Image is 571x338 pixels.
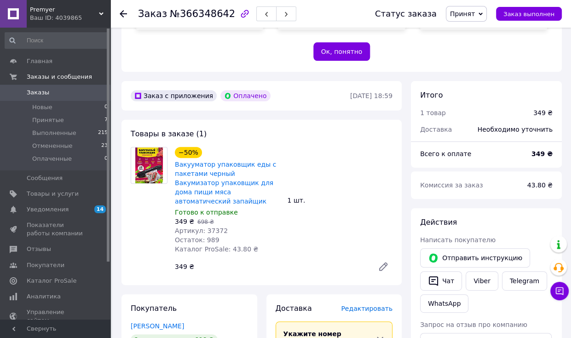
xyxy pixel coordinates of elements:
span: 23 [101,142,108,150]
span: Доставка [420,126,452,133]
a: Вакууматор упаковщик еды с пакетами черный Вакумизатор упаковщик для дома пищи мяса автоматически... [175,161,276,205]
span: Premyer [30,6,99,14]
span: Итого [420,91,443,99]
div: 349 ₴ [533,108,553,117]
span: 215 [98,129,108,137]
span: 0 [104,103,108,111]
span: Редактировать [341,305,392,312]
span: Показатели работы компании [27,221,85,238]
span: 7 [104,116,108,124]
a: WhatsApp [420,294,468,313]
span: Заказ [138,8,167,19]
div: 349 ₴ [171,260,370,273]
span: Всего к оплате [420,150,471,157]
span: Сообщения [27,174,63,182]
span: Отмененные [32,142,72,150]
span: Выполненные [32,129,76,137]
span: Аналитика [27,292,61,301]
span: Покупатель [131,304,177,313]
b: 349 ₴ [531,150,553,157]
span: Товары и услуги [27,190,79,198]
a: Редактировать [374,257,392,276]
span: Написать покупателю [420,236,496,244]
button: Ок, понятно [313,42,370,61]
span: №366348642 [170,8,235,19]
span: Оплаченные [32,155,72,163]
button: Чат с покупателем [550,282,569,300]
span: Действия [420,218,457,227]
span: Управление сайтом [27,308,85,325]
span: Запрос на отзыв про компанию [420,321,527,328]
span: Заказ выполнен [503,11,554,17]
span: 43.80 ₴ [527,181,553,189]
span: Заказы и сообщения [27,73,92,81]
time: [DATE] 18:59 [350,92,392,99]
span: 1 товар [420,109,446,117]
button: Отправить инструкцию [420,248,530,268]
img: Вакууматор упаковщик еды с пакетами черный Вакумизатор упаковщик для дома пищи мяса автоматически... [135,147,162,183]
span: Покупатели [27,261,64,269]
div: Ваш ID: 4039865 [30,14,110,22]
div: 1 шт. [284,194,397,207]
input: Поиск [5,32,109,49]
span: Главная [27,57,52,65]
div: Необходимо уточнить [472,119,558,140]
div: Вернуться назад [120,9,127,18]
span: Заказы [27,88,49,97]
span: 14 [94,205,106,213]
span: Готово к отправке [175,209,238,216]
button: Чат [420,271,462,291]
span: Остаток: 989 [175,236,219,244]
span: Принятые [32,116,64,124]
a: [PERSON_NAME] [131,322,184,330]
div: Статус заказа [375,9,437,18]
span: Артикул: 37372 [175,227,228,234]
span: Новые [32,103,52,111]
a: Viber [466,271,498,291]
span: Отзывы [27,245,51,253]
a: Telegram [502,271,547,291]
span: Каталог ProSale: 43.80 ₴ [175,245,258,253]
span: Принят [450,10,475,17]
span: Каталог ProSale [27,277,76,285]
button: Заказ выполнен [496,7,562,21]
div: Заказ с приложения [131,90,217,101]
span: Уведомления [27,205,69,214]
span: 0 [104,155,108,163]
span: 698 ₴ [197,219,214,225]
span: Комиссия за заказ [420,181,483,189]
span: Доставка [276,304,312,313]
span: Товары в заказе (1) [131,129,207,138]
span: 349 ₴ [175,218,194,225]
div: Оплачено [220,90,270,101]
div: −50% [175,147,202,158]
